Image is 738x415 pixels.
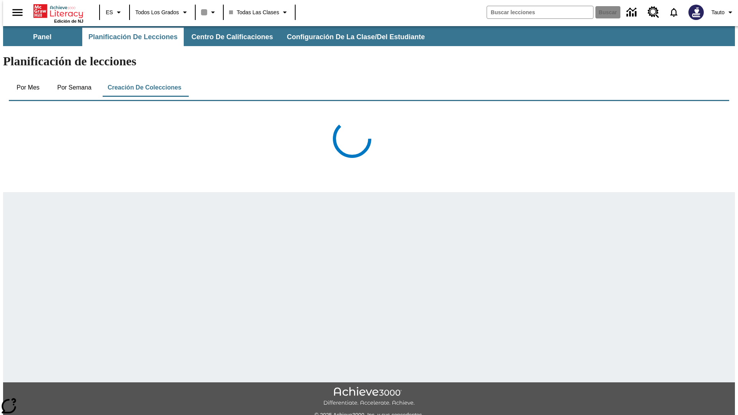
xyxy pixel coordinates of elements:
[287,33,425,41] span: Configuración de la clase/del estudiante
[51,78,98,97] button: Por semana
[711,8,725,17] span: Tauto
[135,8,179,17] span: Todos los grados
[708,5,738,19] button: Perfil/Configuración
[33,3,83,23] div: Portada
[226,5,293,19] button: Clase: Todas las clases, Selecciona una clase
[185,28,279,46] button: Centro de calificaciones
[323,387,415,407] img: Achieve3000 Differentiate Accelerate Achieve
[3,26,735,46] div: Subbarra de navegación
[33,33,52,41] span: Panel
[132,5,193,19] button: Grado: Todos los grados, Elige un grado
[229,8,279,17] span: Todas las clases
[3,28,432,46] div: Subbarra de navegación
[664,2,684,22] a: Notificaciones
[643,2,664,23] a: Centro de recursos, Se abrirá en una pestaña nueva.
[684,2,708,22] button: Escoja un nuevo avatar
[101,78,188,97] button: Creación de colecciones
[54,19,83,23] span: Edición de NJ
[688,5,704,20] img: Avatar
[487,6,593,18] input: Buscar campo
[33,3,83,19] a: Portada
[622,2,643,23] a: Centro de información
[6,1,29,24] button: Abrir el menú lateral
[4,28,81,46] button: Panel
[82,28,184,46] button: Planificación de lecciones
[88,33,178,41] span: Planificación de lecciones
[191,33,273,41] span: Centro de calificaciones
[9,78,47,97] button: Por mes
[106,8,113,17] span: ES
[102,5,127,19] button: Lenguaje: ES, Selecciona un idioma
[3,54,735,68] h1: Planificación de lecciones
[281,28,431,46] button: Configuración de la clase/del estudiante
